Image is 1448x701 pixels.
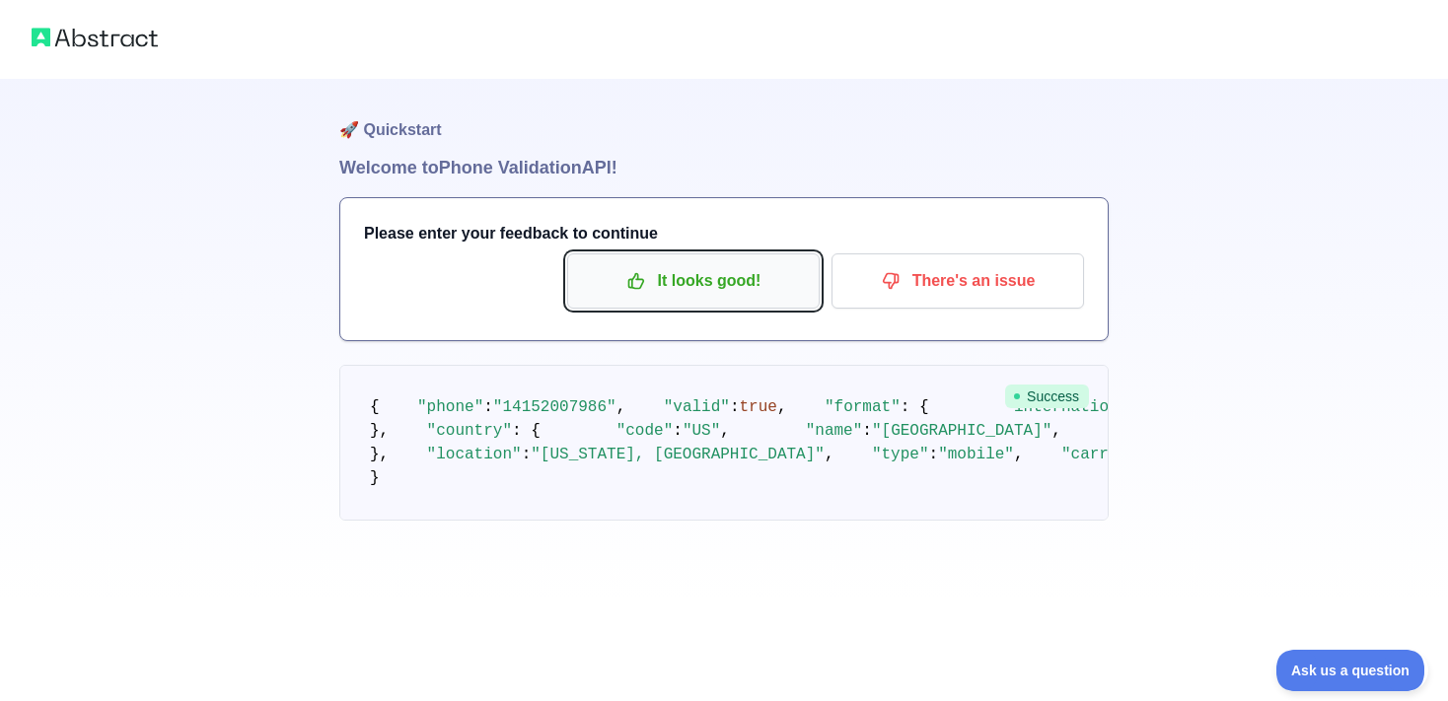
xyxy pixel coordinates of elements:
[512,422,541,440] span: : {
[1061,446,1146,463] span: "carrier"
[862,422,872,440] span: :
[1014,446,1024,463] span: ,
[1051,422,1061,440] span: ,
[938,446,1014,463] span: "mobile"
[582,264,805,298] p: It looks good!
[370,398,380,416] span: {
[483,398,493,416] span: :
[339,79,1109,154] h1: 🚀 Quickstart
[417,398,483,416] span: "phone"
[339,154,1109,181] h1: Welcome to Phone Validation API!
[730,398,740,416] span: :
[825,446,834,463] span: ,
[825,398,901,416] span: "format"
[531,446,825,463] span: "[US_STATE], [GEOGRAPHIC_DATA]"
[32,24,158,51] img: Abstract logo
[777,398,787,416] span: ,
[846,264,1069,298] p: There's an issue
[427,446,522,463] span: "location"
[1004,398,1146,416] span: "international"
[1276,650,1428,691] iframe: Toggle Customer Support
[616,398,626,416] span: ,
[522,446,532,463] span: :
[740,398,777,416] span: true
[567,253,820,309] button: It looks good!
[872,446,929,463] span: "type"
[664,398,730,416] span: "valid"
[427,422,512,440] span: "country"
[720,422,730,440] span: ,
[493,398,616,416] span: "14152007986"
[673,422,683,440] span: :
[929,446,939,463] span: :
[832,253,1084,309] button: There's an issue
[901,398,929,416] span: : {
[806,422,863,440] span: "name"
[872,422,1051,440] span: "[GEOGRAPHIC_DATA]"
[616,422,674,440] span: "code"
[1005,385,1089,408] span: Success
[364,222,1084,245] h3: Please enter your feedback to continue
[683,422,720,440] span: "US"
